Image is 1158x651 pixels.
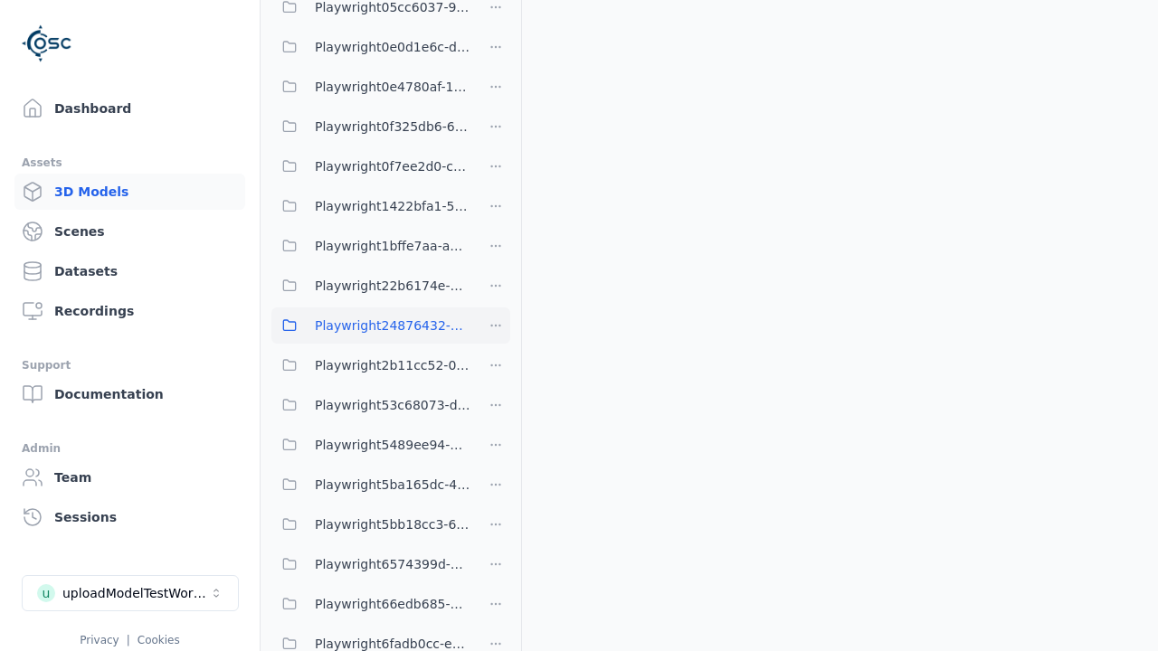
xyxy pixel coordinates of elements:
[271,387,470,423] button: Playwright53c68073-d5c8-44ac-8dad-195e9eff2066
[22,18,72,69] img: Logo
[271,506,470,542] button: Playwright5bb18cc3-6009-4845-b7f0-56397e98b07f
[315,593,470,615] span: Playwright66edb685-8523-4a35-9d9e-48a05c11847b
[315,315,470,336] span: Playwright24876432-12c1-4e6a-9ab3-b8c677459670
[315,156,470,177] span: Playwright0f7ee2d0-cebf-4840-a756-5a7a26222786
[271,467,470,503] button: Playwright5ba165dc-4089-478a-8d09-304bc8481d88
[315,116,470,137] span: Playwright0f325db6-6c4b-4947-9a8f-f4487adedf2c
[271,69,470,105] button: Playwright0e4780af-1c2a-492e-901c-6880da17528a
[14,459,245,495] a: Team
[138,634,180,646] a: Cookies
[14,174,245,210] a: 3D Models
[271,188,470,224] button: Playwright1422bfa1-5065-45c6-98b3-ab75e32174d7
[315,76,470,98] span: Playwright0e4780af-1c2a-492e-901c-6880da17528a
[315,434,470,456] span: Playwright5489ee94-77c0-4cdc-8ec7-0072a5d2a389
[315,553,470,575] span: Playwright6574399d-a327-4c0b-b815-4ca0363f663d
[315,195,470,217] span: Playwright1422bfa1-5065-45c6-98b3-ab75e32174d7
[271,546,470,582] button: Playwright6574399d-a327-4c0b-b815-4ca0363f663d
[271,586,470,622] button: Playwright66edb685-8523-4a35-9d9e-48a05c11847b
[22,575,239,611] button: Select a workspace
[315,514,470,535] span: Playwright5bb18cc3-6009-4845-b7f0-56397e98b07f
[271,29,470,65] button: Playwright0e0d1e6c-db5a-4244-b424-632341d2c1b4
[14,213,245,250] a: Scenes
[271,268,470,304] button: Playwright22b6174e-55d1-406d-adb6-17e426fa5cd6
[62,584,209,602] div: uploadModelTestWorkspace
[14,376,245,412] a: Documentation
[14,293,245,329] a: Recordings
[271,228,470,264] button: Playwright1bffe7aa-a2d6-48ff-926d-a47ed35bd152
[14,499,245,535] a: Sessions
[315,394,470,416] span: Playwright53c68073-d5c8-44ac-8dad-195e9eff2066
[315,275,470,297] span: Playwright22b6174e-55d1-406d-adb6-17e426fa5cd6
[271,347,470,383] button: Playwright2b11cc52-0628-45c2-b254-e7a188ec4503
[271,108,470,145] button: Playwright0f325db6-6c4b-4947-9a8f-f4487adedf2c
[127,634,130,646] span: |
[22,152,238,174] div: Assets
[14,90,245,127] a: Dashboard
[37,584,55,602] div: u
[315,235,470,257] span: Playwright1bffe7aa-a2d6-48ff-926d-a47ed35bd152
[315,36,470,58] span: Playwright0e0d1e6c-db5a-4244-b424-632341d2c1b4
[271,148,470,184] button: Playwright0f7ee2d0-cebf-4840-a756-5a7a26222786
[271,427,470,463] button: Playwright5489ee94-77c0-4cdc-8ec7-0072a5d2a389
[22,438,238,459] div: Admin
[80,634,119,646] a: Privacy
[315,474,470,495] span: Playwright5ba165dc-4089-478a-8d09-304bc8481d88
[22,354,238,376] div: Support
[14,253,245,289] a: Datasets
[271,307,470,344] button: Playwright24876432-12c1-4e6a-9ab3-b8c677459670
[315,354,470,376] span: Playwright2b11cc52-0628-45c2-b254-e7a188ec4503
